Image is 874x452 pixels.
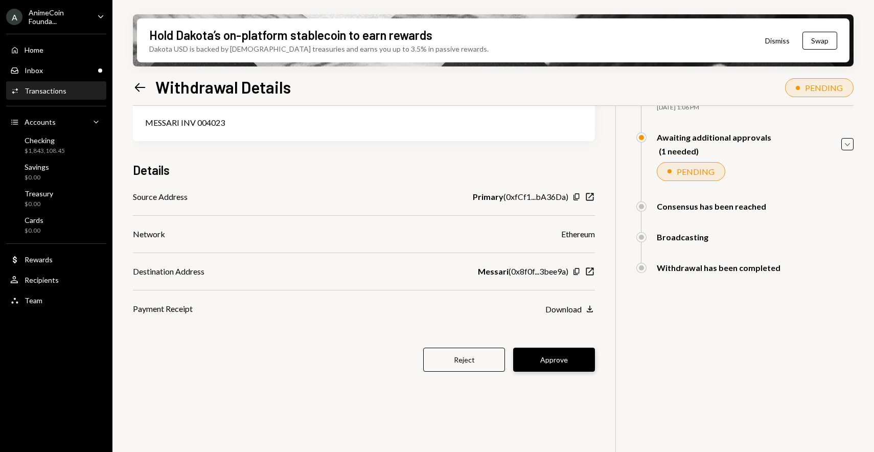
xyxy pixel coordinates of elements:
div: Team [25,296,42,305]
button: Dismiss [752,29,802,53]
div: [DATE] 1:06 PM [657,103,854,112]
div: Withdrawal has been completed [657,263,780,273]
div: Checking [25,136,65,145]
div: Cards [25,216,43,224]
div: ( 0x8f0f...3bee9a ) [478,265,568,278]
div: $0.00 [25,173,49,182]
b: Messari [478,265,509,278]
div: Network [133,228,165,240]
div: (1 needed) [659,146,771,156]
button: Swap [802,32,837,50]
div: PENDING [805,83,843,93]
button: Download [545,304,595,315]
div: Awaiting additional approvals [657,132,771,142]
div: Savings [25,163,49,171]
a: Cards$0.00 [6,213,106,237]
div: PENDING [677,167,715,176]
a: Accounts [6,112,106,131]
div: Consensus has been reached [657,201,766,211]
div: Transactions [25,86,66,95]
div: Destination Address [133,265,204,278]
div: Hold Dakota’s on-platform stablecoin to earn rewards [149,27,432,43]
div: Broadcasting [657,232,708,242]
a: Rewards [6,250,106,268]
a: Savings$0.00 [6,160,106,184]
div: Source Address [133,191,188,203]
div: $0.00 [25,227,43,235]
div: Inbox [25,66,43,75]
div: Treasury [25,189,53,198]
div: Payment Receipt [133,303,193,315]
a: Checking$1,843,108.45 [6,133,106,157]
a: Inbox [6,61,106,79]
div: Accounts [25,118,56,126]
a: Home [6,40,106,59]
a: Recipients [6,270,106,289]
div: Recipients [25,276,59,284]
div: Dakota USD is backed by [DEMOGRAPHIC_DATA] treasuries and earns you up to 3.5% in passive rewards. [149,43,489,54]
h1: Withdrawal Details [155,77,291,97]
div: AnimeCoin Founda... [29,8,89,26]
div: MESSARI INV 004023 [145,117,583,129]
div: $0.00 [25,200,53,209]
b: Primary [473,191,503,203]
div: ( 0xfCf1...bA36Da ) [473,191,568,203]
div: $1,843,108.45 [25,147,65,155]
h3: Details [133,162,170,178]
button: Reject [423,348,505,372]
div: A [6,9,22,25]
div: Home [25,46,43,54]
button: Approve [513,348,595,372]
a: Treasury$0.00 [6,186,106,211]
div: Download [545,304,582,314]
div: Rewards [25,255,53,264]
a: Transactions [6,81,106,100]
a: Team [6,291,106,309]
div: Ethereum [561,228,595,240]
